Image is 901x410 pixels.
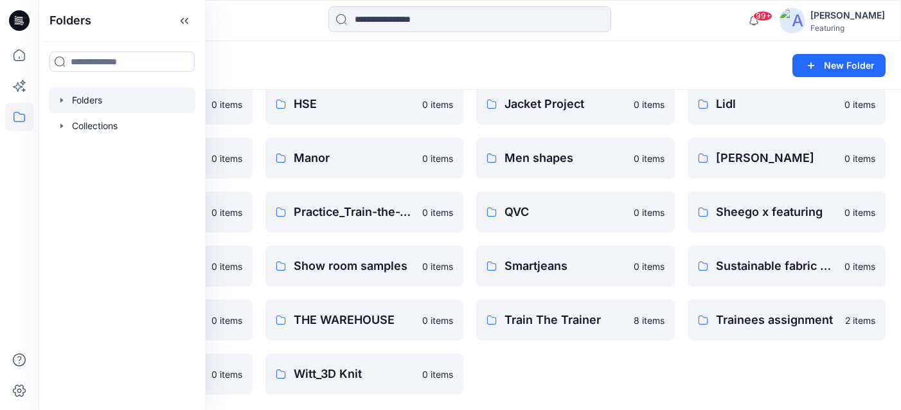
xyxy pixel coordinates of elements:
[294,95,415,113] p: HSE
[845,314,875,327] p: 2 items
[294,257,415,275] p: Show room samples
[476,245,675,287] a: Smartjeans0 items
[476,299,675,341] a: Train The Trainer8 items
[716,149,837,167] p: [PERSON_NAME]
[422,260,453,273] p: 0 items
[504,257,626,275] p: Smartjeans
[211,368,242,381] p: 0 items
[265,299,464,341] a: THE WAREHOUSE0 items
[476,138,675,179] a: Men shapes0 items
[504,311,626,329] p: Train The Trainer
[294,203,415,221] p: Practice_Train-the-Trainer
[688,84,886,125] a: Lidl0 items
[265,138,464,179] a: Manor0 items
[504,149,626,167] p: Men shapes
[265,245,464,287] a: Show room samples0 items
[422,98,453,111] p: 0 items
[634,152,665,165] p: 0 items
[265,84,464,125] a: HSE0 items
[634,314,665,327] p: 8 items
[504,203,626,221] p: QVC
[716,257,837,275] p: Sustainable fabric 3D styles
[422,368,453,381] p: 0 items
[211,314,242,327] p: 0 items
[265,192,464,233] a: Practice_Train-the-Trainer0 items
[211,206,242,219] p: 0 items
[504,95,626,113] p: Jacket Project
[211,98,242,111] p: 0 items
[422,206,453,219] p: 0 items
[265,353,464,395] a: Witt_3D Knit0 items
[810,23,885,33] div: Featuring
[688,138,886,179] a: [PERSON_NAME]0 items
[476,192,675,233] a: QVC0 items
[844,152,875,165] p: 0 items
[634,260,665,273] p: 0 items
[810,8,885,23] div: [PERSON_NAME]
[634,98,665,111] p: 0 items
[294,149,415,167] p: Manor
[634,206,665,219] p: 0 items
[716,203,837,221] p: Sheego x featuring
[688,299,886,341] a: Trainees assignment2 items
[211,260,242,273] p: 0 items
[844,206,875,219] p: 0 items
[792,54,886,77] button: New Folder
[294,311,415,329] p: THE WAREHOUSE
[716,311,838,329] p: Trainees assignment
[716,95,837,113] p: Lidl
[780,8,805,33] img: avatar
[844,98,875,111] p: 0 items
[476,84,675,125] a: Jacket Project0 items
[422,314,453,327] p: 0 items
[688,192,886,233] a: Sheego x featuring0 items
[753,11,772,21] span: 99+
[294,365,415,383] p: Witt_3D Knit
[211,152,242,165] p: 0 items
[844,260,875,273] p: 0 items
[422,152,453,165] p: 0 items
[688,245,886,287] a: Sustainable fabric 3D styles0 items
